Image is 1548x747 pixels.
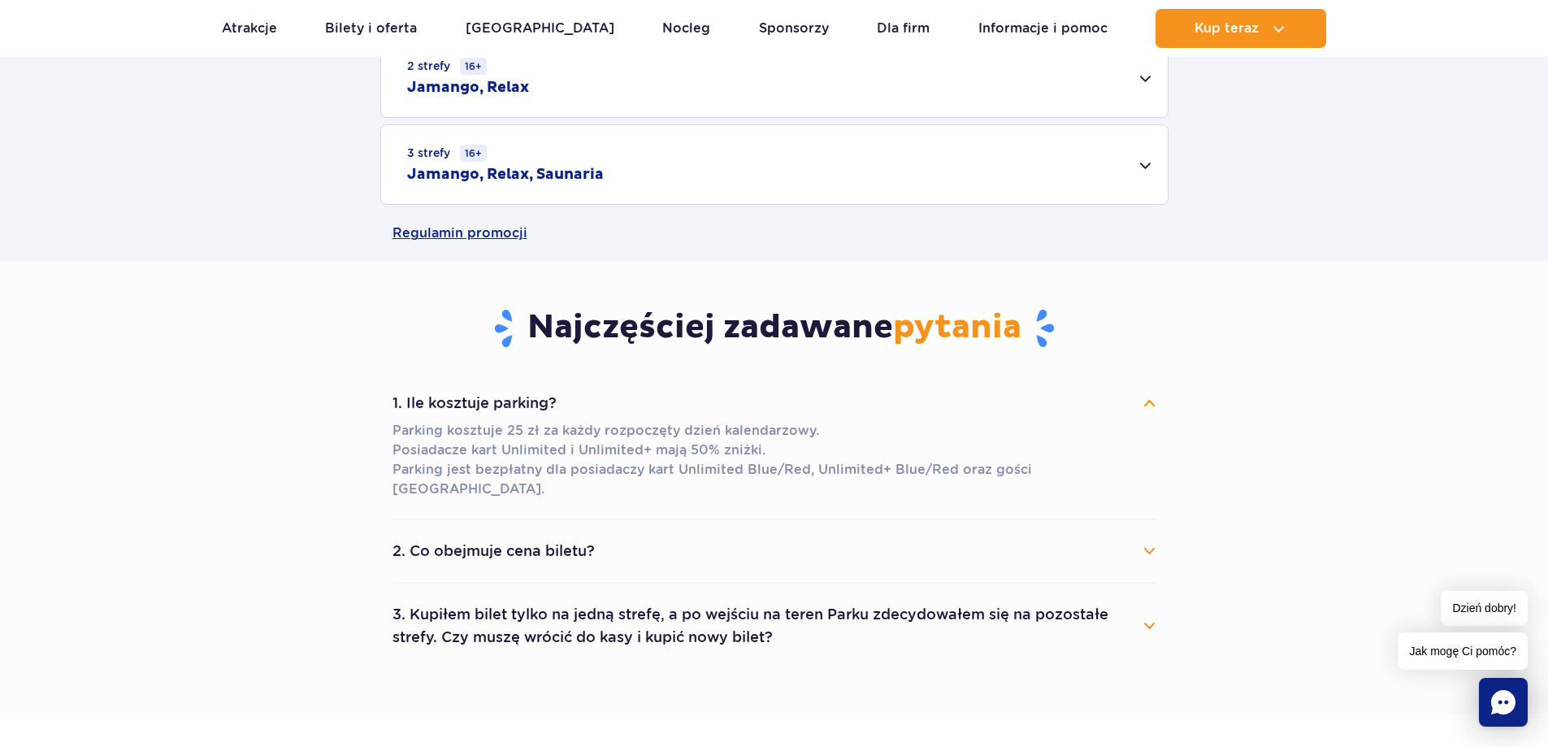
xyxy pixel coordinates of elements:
span: Kup teraz [1195,21,1259,36]
p: Parking kosztuje 25 zł za każdy rozpoczęty dzień kalendarzowy. Posiadacze kart Unlimited i Unlimi... [392,421,1156,499]
a: [GEOGRAPHIC_DATA] [466,9,614,48]
a: Atrakcje [222,9,277,48]
span: pytania [893,307,1021,348]
small: 3 strefy [407,145,487,162]
small: 16+ [460,58,487,75]
div: Chat [1479,678,1528,727]
a: Nocleg [662,9,710,48]
a: Sponsorzy [759,9,829,48]
h2: Jamango, Relax, Saunaria [407,165,604,185]
h2: Jamango, Relax [407,78,529,98]
button: 1. Ile kosztuje parking? [392,385,1156,421]
span: Jak mogę Ci pomóc? [1398,632,1528,670]
small: 2 strefy [407,58,487,75]
a: Regulamin promocji [392,205,1156,262]
span: Dzień dobry! [1441,591,1528,626]
button: 3. Kupiłem bilet tylko na jedną strefę, a po wejściu na teren Parku zdecydowałem się na pozostałe... [392,597,1156,655]
button: 2. Co obejmuje cena biletu? [392,533,1156,569]
a: Bilety i oferta [325,9,417,48]
a: Informacje i pomoc [978,9,1108,48]
h3: Najczęściej zadawane [392,307,1156,350]
a: Dla firm [877,9,930,48]
small: 16+ [460,145,487,162]
button: Kup teraz [1156,9,1326,48]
